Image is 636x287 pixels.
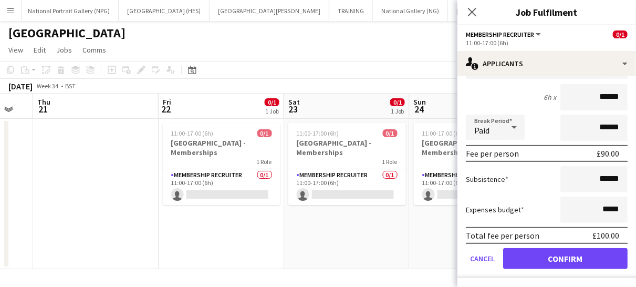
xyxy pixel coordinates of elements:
[391,107,404,115] div: 1 Job
[34,45,46,55] span: Edit
[474,125,489,136] span: Paid
[457,51,636,76] div: Applicants
[29,43,50,57] a: Edit
[448,1,539,21] button: [GEOGRAPHIC_DATA] (IWM)
[288,138,406,157] h3: [GEOGRAPHIC_DATA] - Memberships
[288,123,406,205] app-job-card: 11:00-17:00 (6h)0/1[GEOGRAPHIC_DATA] - Memberships1 RoleMembership Recruiter0/111:00-17:00 (6h)
[544,93,556,102] div: 6h x
[82,45,106,55] span: Comms
[297,129,339,137] span: 11:00-17:00 (6h)
[36,103,50,115] span: 21
[56,45,72,55] span: Jobs
[4,43,27,57] a: View
[613,30,628,38] span: 0/1
[412,103,426,115] span: 24
[466,39,628,47] div: 11:00-17:00 (6h)
[265,98,279,106] span: 0/1
[466,30,543,38] button: Membership Recruiter
[8,45,23,55] span: View
[466,205,524,214] label: Expenses budget
[597,148,619,159] div: £90.00
[466,175,508,184] label: Subsistence
[414,169,531,205] app-card-role: Membership Recruiter0/111:00-17:00 (6h)
[288,97,300,107] span: Sat
[37,97,50,107] span: Thu
[257,158,272,166] span: 1 Role
[382,158,398,166] span: 1 Role
[329,1,373,21] button: TRAINING
[414,123,531,205] app-job-card: 11:00-17:00 (6h)0/1[GEOGRAPHIC_DATA] - Memberships1 RoleMembership Recruiter0/111:00-17:00 (6h)
[257,129,272,137] span: 0/1
[390,98,405,106] span: 0/1
[163,123,280,205] app-job-card: 11:00-17:00 (6h)0/1[GEOGRAPHIC_DATA] - Memberships1 RoleMembership Recruiter0/111:00-17:00 (6h)
[119,1,210,21] button: [GEOGRAPHIC_DATA] (HES)
[422,129,465,137] span: 11:00-17:00 (6h)
[8,81,33,91] div: [DATE]
[503,248,628,269] button: Confirm
[210,1,329,21] button: [GEOGRAPHIC_DATA][PERSON_NAME]
[35,82,61,90] span: Week 34
[414,97,426,107] span: Sun
[163,97,171,107] span: Fri
[373,1,448,21] button: National Gallery (NG)
[163,169,280,205] app-card-role: Membership Recruiter0/111:00-17:00 (6h)
[466,148,519,159] div: Fee per person
[171,129,214,137] span: 11:00-17:00 (6h)
[265,107,279,115] div: 1 Job
[19,1,119,21] button: National Portrait Gallery (NPG)
[466,30,534,38] span: Membership Recruiter
[8,25,126,41] h1: [GEOGRAPHIC_DATA]
[592,230,619,241] div: £100.00
[78,43,110,57] a: Comms
[287,103,300,115] span: 23
[414,138,531,157] h3: [GEOGRAPHIC_DATA] - Memberships
[65,82,76,90] div: BST
[466,248,499,269] button: Cancel
[457,5,636,19] h3: Job Fulfilment
[466,230,539,241] div: Total fee per person
[163,138,280,157] h3: [GEOGRAPHIC_DATA] - Memberships
[383,129,398,137] span: 0/1
[52,43,76,57] a: Jobs
[161,103,171,115] span: 22
[288,169,406,205] app-card-role: Membership Recruiter0/111:00-17:00 (6h)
